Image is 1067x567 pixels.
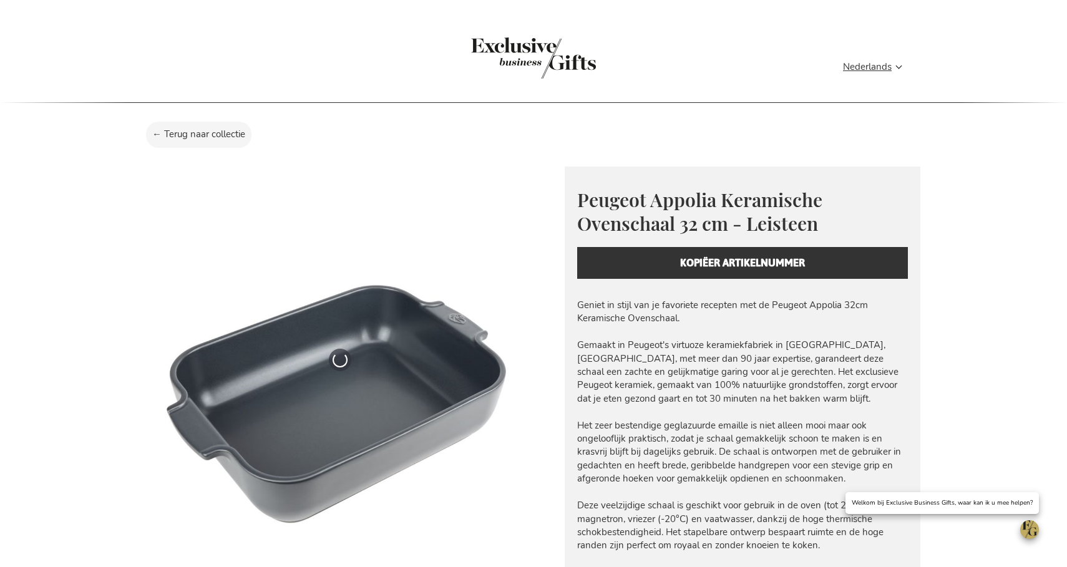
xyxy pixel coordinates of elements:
[843,60,892,74] span: Nederlands
[147,167,533,553] img: Peugeot Appolia Keramische Ovenschaal 32 cm - Leisteen
[577,187,822,236] span: Peugeot Appolia Keramische Ovenschaal 32 cm - Leisteen
[843,60,910,74] div: Nederlands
